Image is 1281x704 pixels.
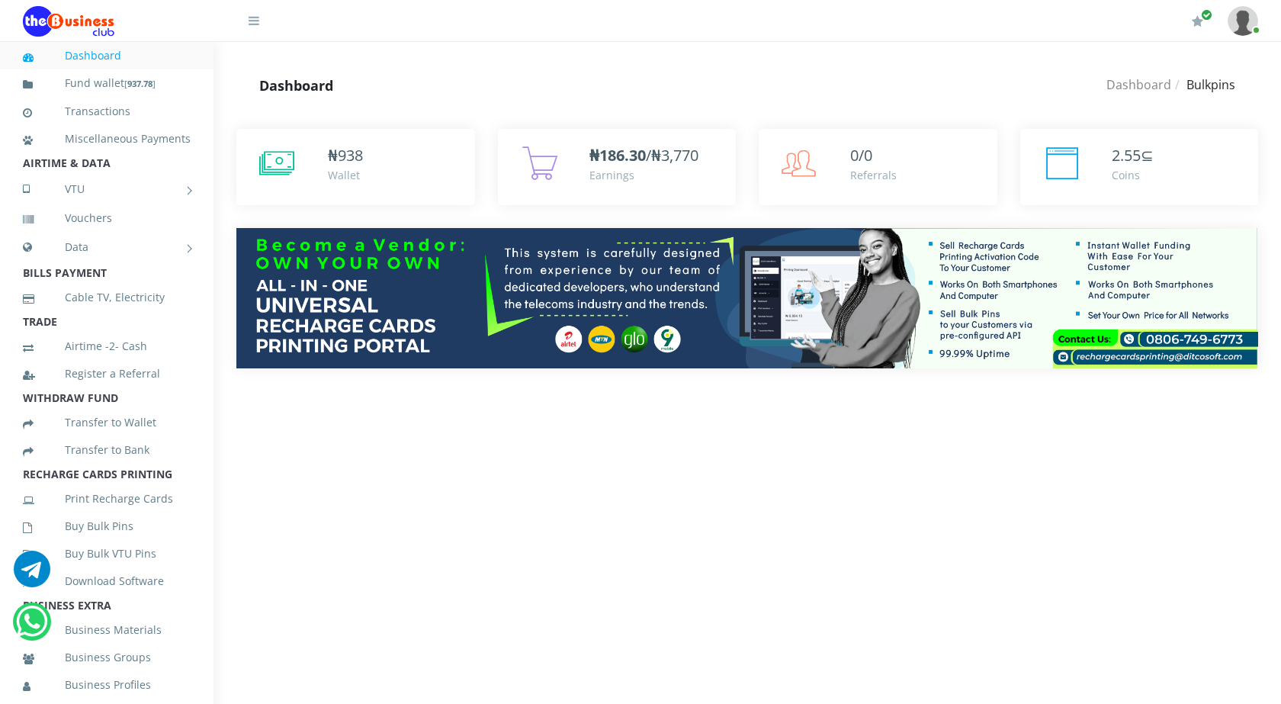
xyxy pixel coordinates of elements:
[23,405,191,440] a: Transfer to Wallet
[589,145,698,166] span: /₦3,770
[23,536,191,571] a: Buy Bulk VTU Pins
[23,38,191,73] a: Dashboard
[14,562,50,587] a: Chat for support
[1201,9,1212,21] span: Renew/Upgrade Subscription
[127,78,152,89] b: 937.78
[23,6,114,37] img: Logo
[23,228,191,266] a: Data
[1112,144,1154,167] div: ⊆
[23,564,191,599] a: Download Software
[23,612,191,648] a: Business Materials
[1106,76,1171,93] a: Dashboard
[23,432,191,468] a: Transfer to Bank
[23,66,191,101] a: Fund wallet[937.78]
[23,667,191,702] a: Business Profiles
[23,121,191,156] a: Miscellaneous Payments
[23,640,191,675] a: Business Groups
[124,78,156,89] small: [ ]
[1112,145,1141,166] span: 2.55
[589,145,646,166] b: ₦186.30
[23,329,191,364] a: Airtime -2- Cash
[850,145,872,166] span: 0/0
[23,356,191,391] a: Register a Referral
[1228,6,1258,36] img: User
[1112,167,1154,183] div: Coins
[236,228,1258,368] img: multitenant_rcp.png
[259,76,333,95] strong: Dashboard
[23,94,191,129] a: Transactions
[16,615,47,640] a: Chat for support
[236,129,475,205] a: ₦938 Wallet
[23,481,191,516] a: Print Recharge Cards
[1192,15,1203,27] i: Renew/Upgrade Subscription
[759,129,997,205] a: 0/0 Referrals
[328,167,363,183] div: Wallet
[23,201,191,236] a: Vouchers
[328,144,363,167] div: ₦
[498,129,737,205] a: ₦186.30/₦3,770 Earnings
[1171,76,1235,94] li: Bulkpins
[23,170,191,208] a: VTU
[850,167,897,183] div: Referrals
[589,167,698,183] div: Earnings
[23,280,191,315] a: Cable TV, Electricity
[23,509,191,544] a: Buy Bulk Pins
[338,145,363,166] span: 938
